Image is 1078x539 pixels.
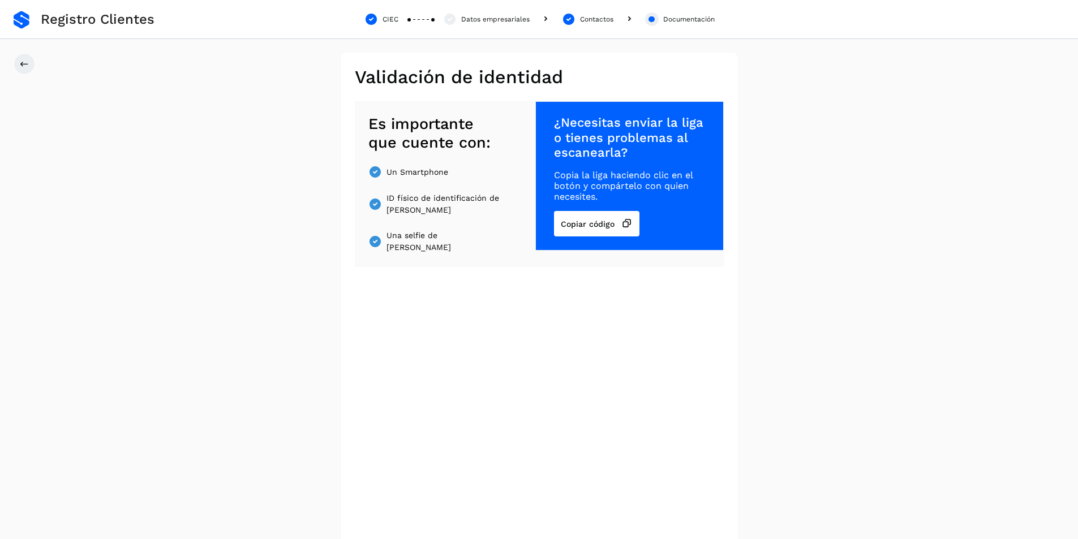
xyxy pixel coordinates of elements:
span: ID físico de identificación de [PERSON_NAME] [386,192,504,216]
div: Datos empresariales [461,14,530,24]
span: Un Smartphone [386,166,448,178]
h2: Validación de identidad [355,66,724,88]
span: Copiar código [561,220,615,228]
span: Una selfie de [PERSON_NAME] [386,230,504,253]
button: Copiar código [554,211,639,236]
span: Registro Clientes [41,11,154,28]
span: ¿Necesitas enviar la liga o tienes problemas al escanearla? [554,115,705,160]
div: CIEC [383,14,398,24]
div: Documentación [663,14,715,24]
span: Es importante que cuente con: [368,115,504,152]
div: Contactos [580,14,613,24]
span: Copia la liga haciendo clic en el botón y compártelo con quien necesites. [554,170,705,202]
